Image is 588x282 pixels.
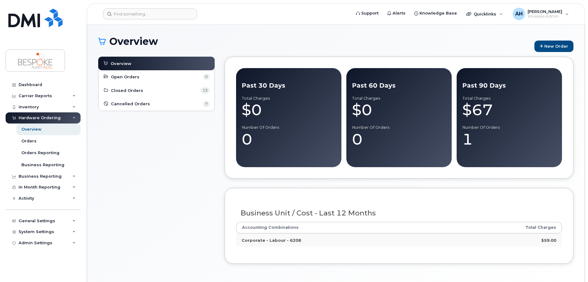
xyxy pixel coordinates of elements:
[236,222,440,233] th: Accounting Combinations
[111,88,143,93] span: Closed Orders
[111,61,131,67] span: Overview
[352,130,446,149] div: 0
[352,101,446,119] div: $0
[242,238,301,243] strong: Corporate - Labour - 6208
[103,73,210,80] a: Open Orders 0
[242,125,336,130] div: Number of Orders
[462,125,556,130] div: Number of Orders
[352,81,446,90] div: Past 60 Days
[200,87,210,93] span: 13
[111,101,150,107] span: Cancelled Orders
[541,238,556,243] strong: $59.00
[103,87,210,94] a: Closed Orders 13
[98,36,531,47] h1: Overview
[203,101,210,107] span: 7
[462,81,556,90] div: Past 90 Days
[242,130,336,149] div: 0
[352,125,446,130] div: Number of Orders
[203,74,210,80] span: 0
[462,101,556,119] div: $67
[534,41,573,52] a: New Order
[242,81,336,90] div: Past 30 Days
[352,96,446,101] div: Total Charges
[440,222,562,233] th: Total Charges
[242,96,336,101] div: Total Charges
[241,209,558,217] h3: Business Unit / Cost - Last 12 Months
[462,96,556,101] div: Total Charges
[242,101,336,119] div: $0
[111,74,139,80] span: Open Orders
[103,100,210,108] a: Cancelled Orders 7
[103,60,210,67] a: Overview
[462,130,556,149] div: 1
